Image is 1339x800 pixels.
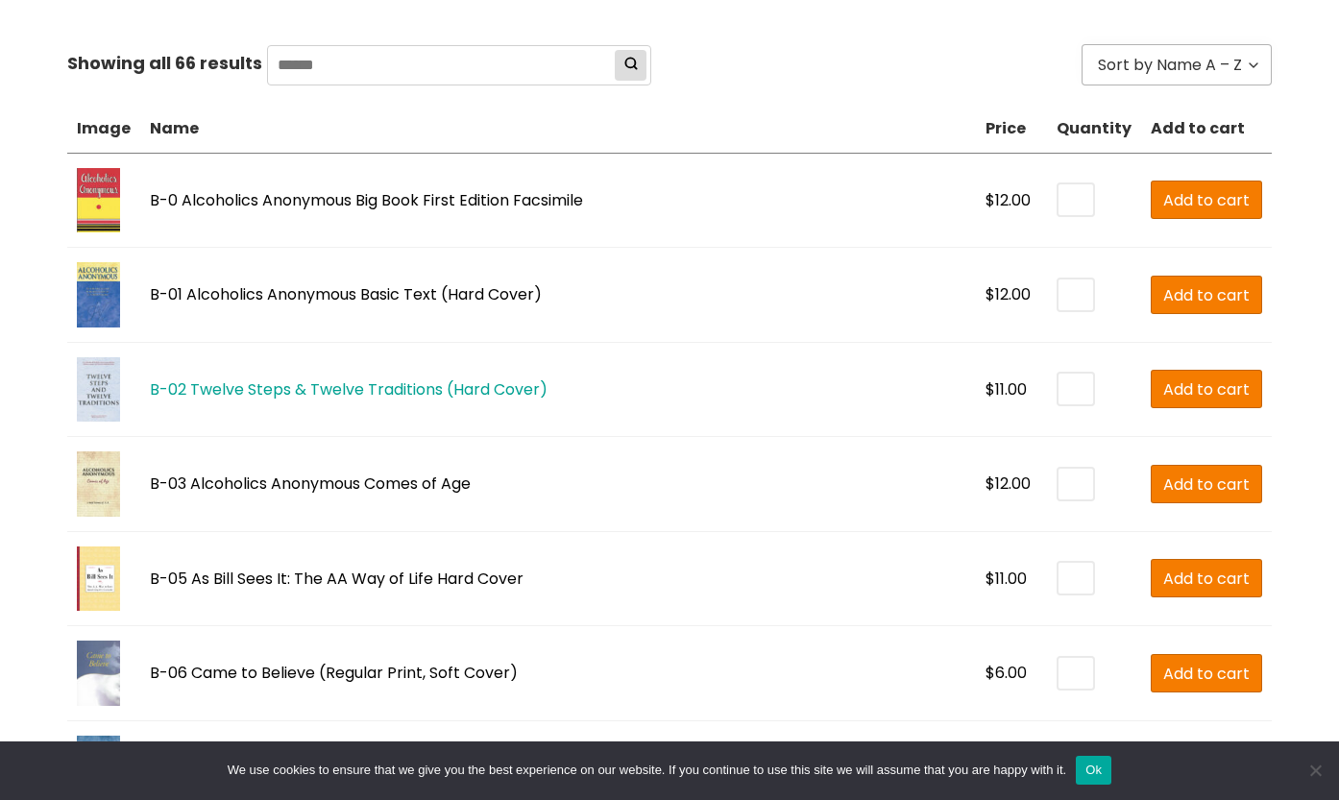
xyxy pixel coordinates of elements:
[150,662,518,684] a: B-06 Came to Believe (Regular Print, Soft Cover)
[986,662,995,684] span: $
[77,168,120,233] img: B-0 Alcoholics Anonymous Big Book First Edition Facsimile
[150,189,583,211] a: B-0 Alcoholics Anonymous Big Book First Edition Facsimile
[150,119,199,138] span: Name
[1151,370,1262,408] a: Add to cart
[1151,559,1262,597] a: Add to cart
[986,473,995,495] span: $
[1163,377,1250,401] span: Add to cart
[77,451,120,517] img: B-03 Alcoholics Anonymous Comes of Age
[995,283,1031,305] span: 12.00
[995,473,1031,495] span: 12.00
[67,48,262,79] span: Showing all 66 results
[986,283,995,305] span: $
[1151,465,1262,503] a: Add to cart
[1151,119,1245,138] span: Add to cart
[986,189,995,211] span: $
[1163,473,1250,497] span: Add to cart
[995,189,1031,211] span: 12.00
[995,568,1027,590] span: 11.00
[995,662,1027,684] span: 6.00
[986,568,995,590] span: $
[1163,567,1250,591] span: Add to cart
[1151,181,1262,219] a: Add to cart
[1163,283,1250,307] span: Add to cart
[1151,276,1262,314] a: Add to cart
[986,378,995,400] span: $
[150,283,542,305] a: B-01 Alcoholics Anonymous Basic Text (Hard Cover)
[77,641,120,706] img: B-06 Came to Believe (Regular Print, Soft Cover)
[77,262,120,327] img: B-01 Alcoholics Anonymous Basic Text (Hard Cover)
[986,119,1026,138] span: Price
[995,378,1027,400] span: 11.00
[1076,756,1111,785] button: Ok
[77,546,120,612] img: B-05 As Bill Sees It: The AA Way of Life Hard Cover
[228,761,1066,780] span: We use cookies to ensure that we give you the best experience on our website. If you continue to ...
[1305,761,1325,780] span: No
[150,473,471,495] a: B-03 Alcoholics Anonymous Comes of Age
[77,357,120,423] img: B-02 Twelve Steps & Twelve Traditions (Hard Cover)
[1163,662,1250,686] span: Add to cart
[1098,52,1242,79] span: Sort by Name A – Z
[1057,119,1132,138] span: Quantity
[1151,654,1262,692] a: Add to cart
[1163,188,1250,212] span: Add to cart
[150,378,548,400] a: B-02 Twelve Steps & Twelve Traditions (Hard Cover)
[77,119,131,138] span: Image
[150,568,523,590] a: B-05 As Bill Sees It: The AA Way of Life Hard Cover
